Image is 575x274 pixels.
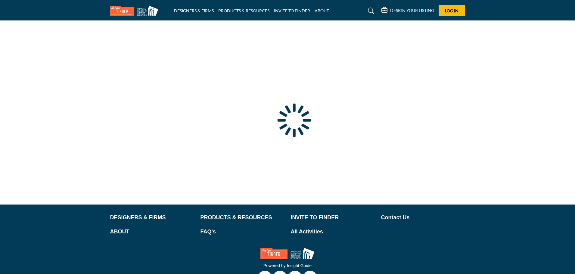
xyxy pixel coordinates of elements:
[260,248,315,259] img: No Site Logo
[200,214,284,222] a: PRODUCTS & RESOURCES
[291,214,375,222] a: INVITE TO FINDER
[110,6,161,16] img: Site Logo
[218,8,269,13] a: PRODUCTS & RESOURCES
[439,5,465,16] button: Log In
[274,8,310,13] a: INVITE TO FINDER
[263,263,312,268] a: Powered by Insight Guide
[390,8,434,13] h5: DESIGN YOUR LISTING
[381,7,434,14] div: DESIGN YOUR LISTING
[110,228,194,236] a: ABOUT
[291,228,375,236] a: All Activities
[110,214,194,222] a: DESIGNERS & FIRMS
[200,228,284,236] a: FAQ's
[445,8,458,13] span: Log In
[381,214,465,222] a: Contact Us
[174,8,214,13] a: DESIGNERS & FIRMS
[315,8,329,13] a: ABOUT
[362,6,378,16] a: Search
